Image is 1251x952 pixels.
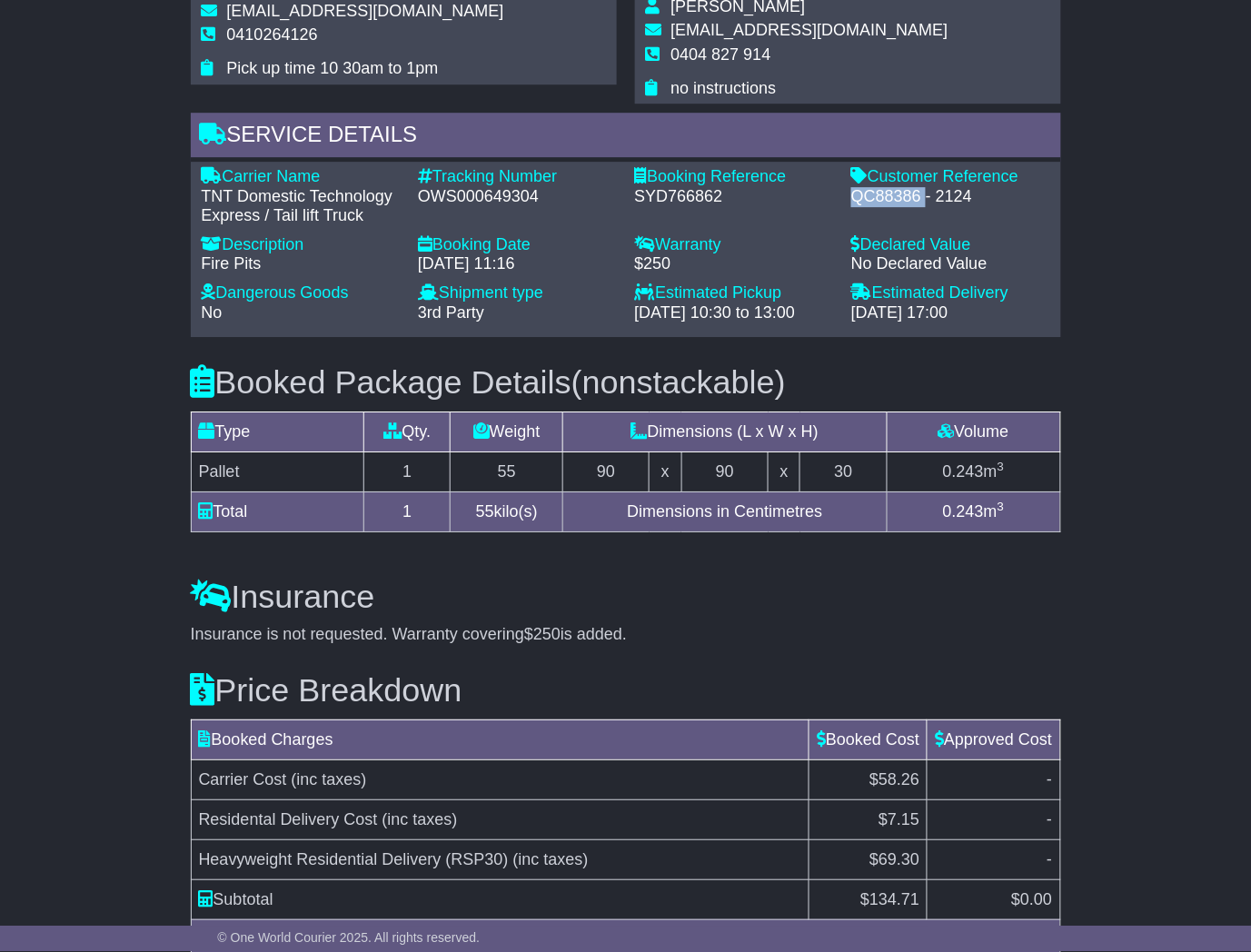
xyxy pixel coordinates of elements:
span: 0410264126 [227,25,318,44]
span: (inc taxes) [513,850,589,868]
div: Booking Reference [635,167,834,187]
span: [EMAIL_ADDRESS][DOMAIN_NAME] [227,2,504,20]
td: Qty. [364,412,451,451]
span: - [1047,810,1053,828]
td: $ [809,879,928,919]
div: Warranty [635,235,834,255]
sup: 3 [998,500,1005,513]
td: Booked Cost [809,719,928,759]
sup: 3 [998,460,1005,473]
span: $69.30 [869,850,919,868]
div: [DATE] 10:30 to 13:00 [635,303,834,323]
td: 90 [681,451,768,491]
h3: Booked Package Details [191,364,1061,401]
span: 0.243 [943,462,984,481]
div: Fire Pits [202,254,401,274]
div: Shipment type [418,283,617,303]
span: 0.00 [1020,890,1052,908]
td: Approved Cost [928,719,1060,759]
td: Weight [451,412,563,451]
div: $250 [635,254,834,274]
td: Pallet [191,451,364,491]
div: Declared Value [851,235,1050,255]
td: m [887,491,1060,531]
td: $ [928,879,1060,919]
h3: Insurance [191,579,1061,615]
span: (nonstackable) [571,363,786,401]
span: Residental Delivery Cost [199,810,378,828]
span: 55 [476,502,494,521]
td: 1 [364,451,451,491]
h3: Price Breakdown [191,672,1061,709]
td: 90 [563,451,650,491]
div: Estimated Delivery [851,283,1050,303]
span: $250 [524,625,561,643]
td: 30 [800,451,887,491]
div: No Declared Value [851,254,1050,274]
span: no instructions [671,79,777,97]
td: x [769,451,800,491]
td: Total [191,491,364,531]
td: Volume [887,412,1060,451]
span: $7.15 [879,810,919,828]
div: [DATE] 11:16 [418,254,617,274]
span: 3rd Party [418,303,484,322]
td: Type [191,412,364,451]
span: (inc taxes) [382,810,458,828]
td: Subtotal [191,879,809,919]
div: Booking Date [418,235,617,255]
div: Carrier Name [202,167,401,187]
span: No [202,303,223,322]
div: Service Details [191,113,1061,162]
div: Estimated Pickup [635,283,834,303]
td: Booked Charges [191,719,809,759]
span: 0404 827 914 [671,45,771,64]
td: x [650,451,681,491]
td: 55 [451,451,563,491]
td: Dimensions in Centimetres [563,491,888,531]
div: OWS000649304 [418,187,617,207]
div: TNT Domestic Technology Express / Tail lift Truck [202,187,401,226]
div: Insurance is not requested. Warranty covering is added. [191,625,1061,645]
span: 0.243 [943,502,984,521]
span: - [1047,770,1053,788]
span: © One World Courier 2025. All rights reserved. [218,931,481,946]
span: Pick up time 10 30am to 1pm [227,59,439,77]
span: (inc taxes) [292,770,367,788]
div: Tracking Number [418,167,617,187]
div: SYD766862 [635,187,834,207]
div: Customer Reference [851,167,1050,187]
td: Dimensions (L x W x H) [563,412,888,451]
span: - [1047,850,1053,868]
td: 1 [364,491,451,531]
span: $58.26 [869,770,919,788]
span: Heavyweight Residential Delivery (RSP30) [199,850,509,868]
span: 134.71 [869,890,919,908]
span: Carrier Cost [199,770,287,788]
div: QC88386 - 2124 [851,187,1050,207]
td: kilo(s) [451,491,563,531]
div: Description [202,235,401,255]
span: [EMAIL_ADDRESS][DOMAIN_NAME] [671,21,948,39]
div: Dangerous Goods [202,283,401,303]
div: [DATE] 17:00 [851,303,1050,323]
td: m [887,451,1060,491]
